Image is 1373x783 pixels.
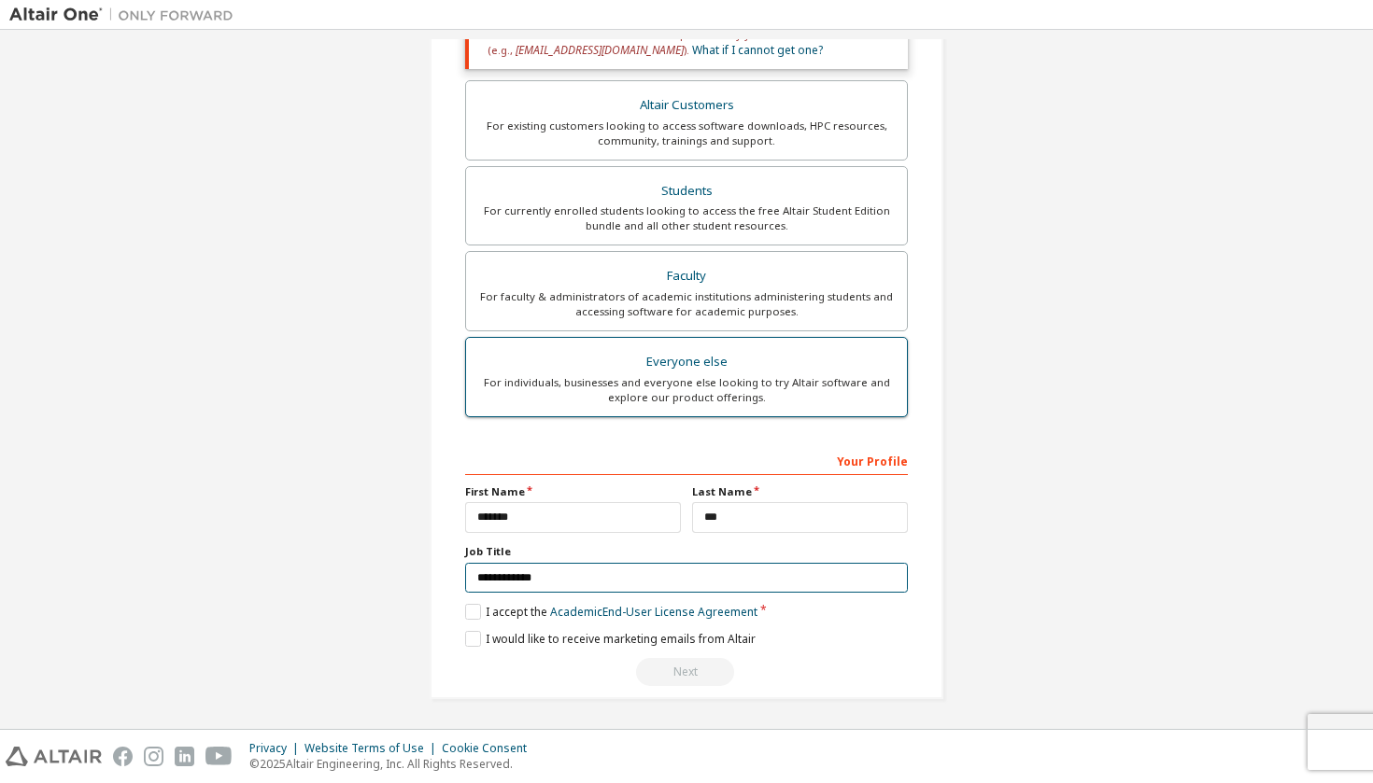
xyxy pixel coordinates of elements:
img: Altair One [9,6,243,24]
img: altair_logo.svg [6,747,102,766]
label: Last Name [692,484,908,499]
div: For individuals, businesses and everyone else looking to try Altair software and explore our prod... [477,375,896,405]
div: Cookie Consent [442,741,538,756]
p: © 2025 Altair Engineering, Inc. All Rights Reserved. [249,756,538,772]
div: Altair Customers [477,92,896,119]
label: I would like to receive marketing emails from Altair [465,631,756,647]
div: You need to provide your academic email [465,658,908,686]
div: You must enter a valid email address provided by your academic institution (e.g., ). [465,16,908,69]
span: [EMAIL_ADDRESS][DOMAIN_NAME] [516,42,684,58]
a: Academic End-User License Agreement [550,604,757,620]
label: Job Title [465,544,908,559]
img: youtube.svg [205,747,233,766]
div: For currently enrolled students looking to access the free Altair Student Edition bundle and all ... [477,203,896,233]
div: Students [477,178,896,204]
div: Faculty [477,263,896,289]
div: Website Terms of Use [304,741,442,756]
img: linkedin.svg [175,747,194,766]
a: What if I cannot get one? [692,42,823,58]
img: facebook.svg [113,747,133,766]
div: Privacy [249,741,304,756]
div: Your Profile [465,445,908,475]
label: I accept the [465,604,757,620]
img: instagram.svg [144,747,163,766]
label: First Name [465,484,681,499]
div: For existing customers looking to access software downloads, HPC resources, community, trainings ... [477,119,896,148]
div: For faculty & administrators of academic institutions administering students and accessing softwa... [477,289,896,319]
div: Everyone else [477,349,896,375]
